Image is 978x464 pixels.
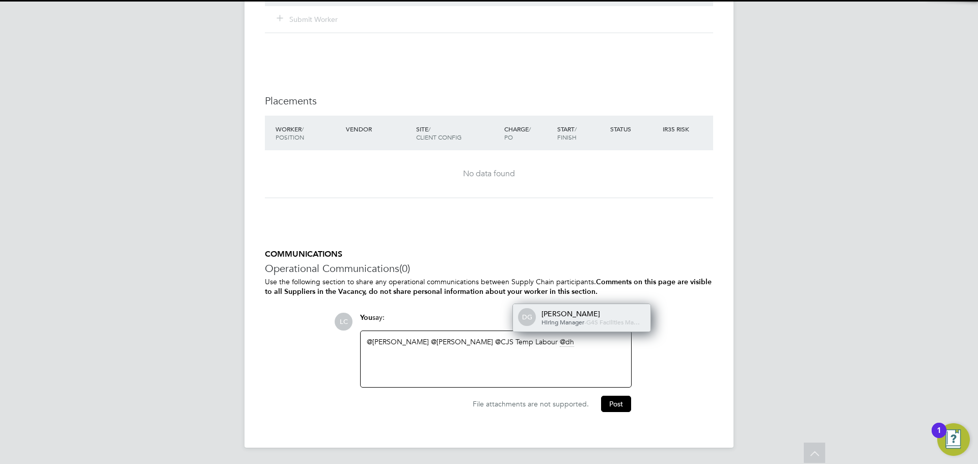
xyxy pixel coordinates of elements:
[541,318,584,326] span: Hiring Manager
[504,125,531,141] span: / PO
[555,120,608,146] div: Start
[416,125,461,141] span: / Client Config
[560,337,574,347] span: dh
[265,94,713,107] h3: Placements
[519,309,535,325] span: DG
[265,278,712,296] b: Comments on this page are visible to all Suppliers in the Vacancy, do not share personal informat...
[431,337,493,346] a: @[PERSON_NAME]
[414,120,502,146] div: Site
[584,318,586,326] span: -
[360,313,632,331] div: say:
[343,120,414,138] div: Vendor
[586,318,640,326] span: G4S Facilities Ma…
[608,120,661,138] div: Status
[360,313,372,322] span: You
[937,423,970,456] button: Open Resource Center, 1 new notification
[937,430,941,444] div: 1
[275,169,703,179] div: No data found
[495,337,558,346] a: @CJS Temp Labour
[265,277,713,296] p: Use the following section to share any operational communications between Supply Chain participants.
[265,249,713,260] h5: COMMUNICATIONS
[265,262,713,275] h3: Operational Communications
[502,120,555,146] div: Charge
[473,399,589,408] span: File attachments are not supported.
[276,125,304,141] span: / Position
[367,337,429,346] a: @[PERSON_NAME]
[660,120,695,138] div: IR35 Risk
[557,125,577,141] span: / Finish
[335,313,352,331] span: LC
[601,396,631,412] button: Post
[273,120,343,146] div: Worker
[399,262,410,275] span: (0)
[541,309,643,318] div: [PERSON_NAME]
[367,337,625,381] div: ​ ​ ​
[277,14,338,24] button: Submit Worker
